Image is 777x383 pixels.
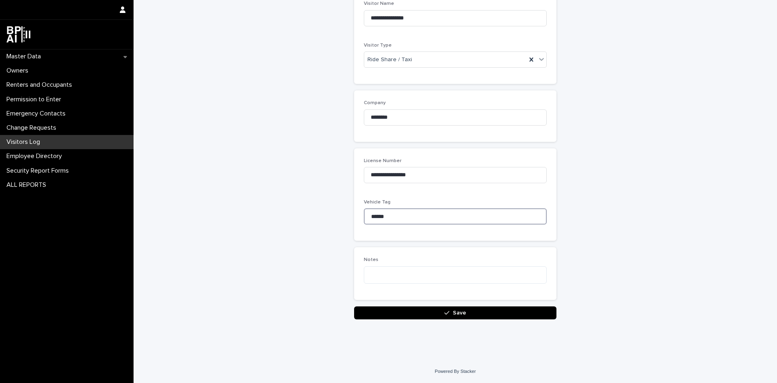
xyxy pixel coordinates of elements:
[3,67,35,75] p: Owners
[3,138,47,146] p: Visitors Log
[3,181,53,189] p: ALL REPORTS
[453,310,466,316] span: Save
[6,26,30,43] img: dwgmcNfxSF6WIOOXiGgu
[364,257,378,262] span: Notes
[364,101,386,105] span: Company
[367,56,412,64] span: Ride Share / Taxi
[364,200,391,205] span: Vehicle Tag
[364,158,401,163] span: License Number
[3,81,79,89] p: Renters and Occupants
[3,96,68,103] p: Permission to Enter
[354,306,556,319] button: Save
[435,369,476,374] a: Powered By Stacker
[3,167,75,175] p: Security Report Forms
[3,152,68,160] p: Employee Directory
[3,110,72,118] p: Emergency Contacts
[3,53,47,60] p: Master Data
[3,124,63,132] p: Change Requests
[364,43,392,48] span: Visitor Type
[364,1,394,6] span: Visitor Name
